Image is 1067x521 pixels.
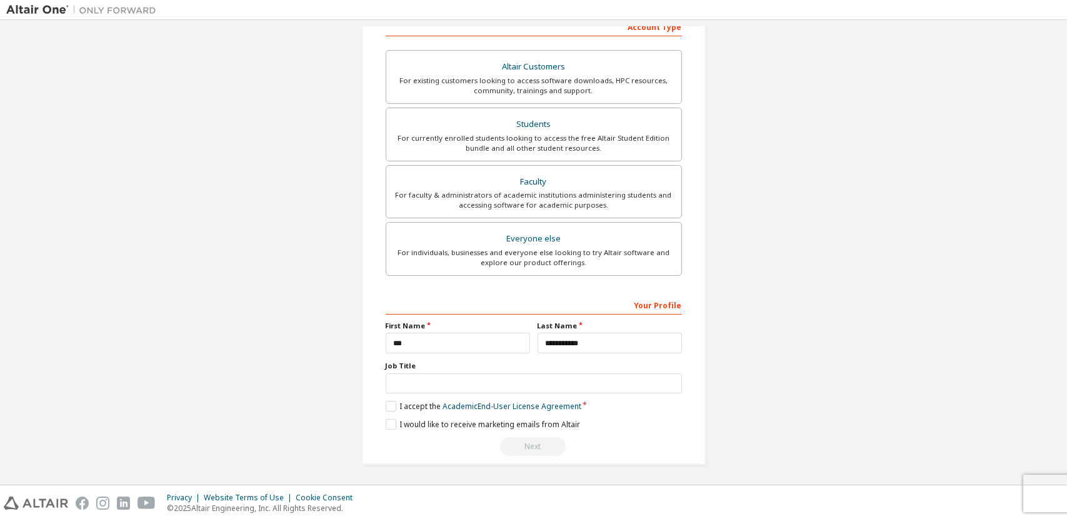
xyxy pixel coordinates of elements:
[386,321,530,331] label: First Name
[394,76,674,96] div: For existing customers looking to access software downloads, HPC resources, community, trainings ...
[394,58,674,76] div: Altair Customers
[394,230,674,248] div: Everyone else
[443,401,581,412] a: Academic End-User License Agreement
[138,497,156,510] img: youtube.svg
[386,16,682,36] div: Account Type
[386,419,580,430] label: I would like to receive marketing emails from Altair
[386,437,682,456] div: Read and acccept EULA to continue
[6,4,163,16] img: Altair One
[394,190,674,210] div: For faculty & administrators of academic institutions administering students and accessing softwa...
[117,497,130,510] img: linkedin.svg
[386,401,581,412] label: I accept the
[76,497,89,510] img: facebook.svg
[386,361,682,371] label: Job Title
[394,116,674,133] div: Students
[538,321,682,331] label: Last Name
[296,493,360,503] div: Cookie Consent
[394,173,674,191] div: Faculty
[167,503,360,513] p: © 2025 Altair Engineering, Inc. All Rights Reserved.
[167,493,204,503] div: Privacy
[96,497,109,510] img: instagram.svg
[386,295,682,315] div: Your Profile
[204,493,296,503] div: Website Terms of Use
[4,497,68,510] img: altair_logo.svg
[394,248,674,268] div: For individuals, businesses and everyone else looking to try Altair software and explore our prod...
[394,133,674,153] div: For currently enrolled students looking to access the free Altair Student Edition bundle and all ...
